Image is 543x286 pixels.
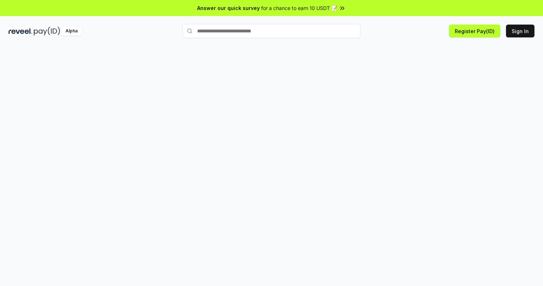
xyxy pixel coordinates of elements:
[62,27,81,36] div: Alpha
[506,25,534,37] button: Sign In
[449,25,500,37] button: Register Pay(ID)
[34,27,60,36] img: pay_id
[261,4,337,12] span: for a chance to earn 10 USDT 📝
[9,27,32,36] img: reveel_dark
[197,4,260,12] span: Answer our quick survey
